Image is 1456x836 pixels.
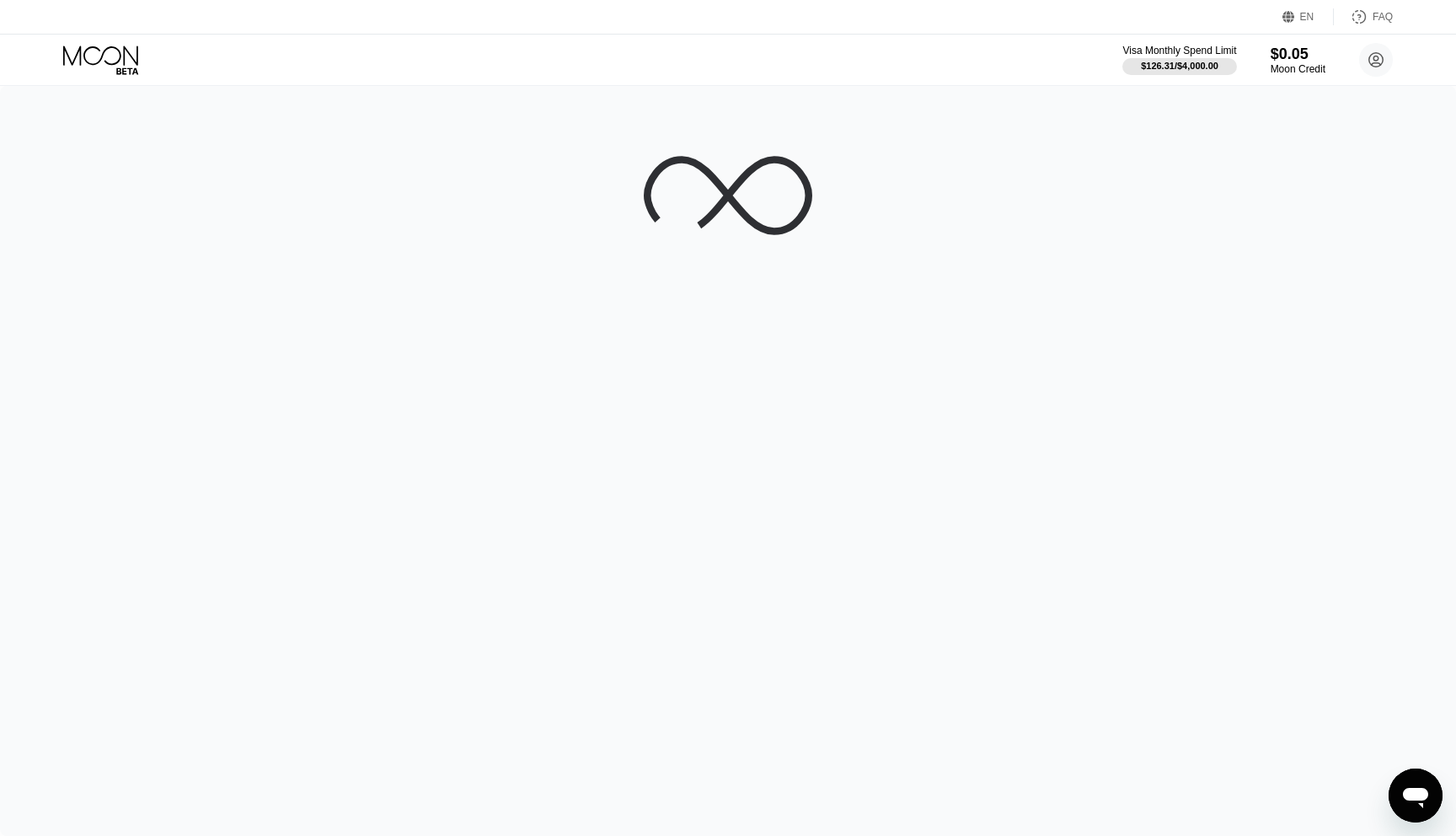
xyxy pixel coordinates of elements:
div: $0.05 [1271,46,1325,63]
div: EN [1282,8,1334,25]
div: Moon Credit [1271,63,1325,75]
div: FAQ [1373,11,1393,23]
div: EN [1300,11,1314,23]
div: Visa Monthly Spend Limit [1122,45,1236,56]
div: $0.05Moon Credit [1271,46,1325,75]
div: Visa Monthly Spend Limit$126.31/$4,000.00 [1122,45,1236,75]
iframe: Button to launch messaging window [1389,769,1443,823]
div: $126.31 / $4,000.00 [1141,61,1218,71]
div: FAQ [1334,8,1393,25]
